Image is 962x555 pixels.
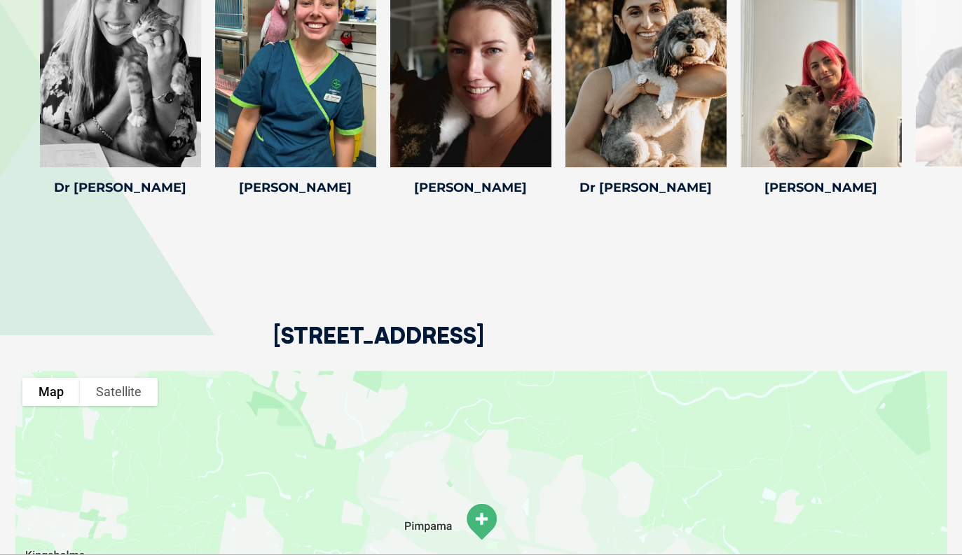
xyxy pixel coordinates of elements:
[40,181,201,194] h4: Dr [PERSON_NAME]
[273,324,484,371] h2: [STREET_ADDRESS]
[741,181,902,194] h4: [PERSON_NAME]
[22,378,80,406] button: Show street map
[80,378,158,406] button: Show satellite imagery
[390,181,551,194] h4: [PERSON_NAME]
[215,181,376,194] h4: [PERSON_NAME]
[565,181,727,194] h4: Dr [PERSON_NAME]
